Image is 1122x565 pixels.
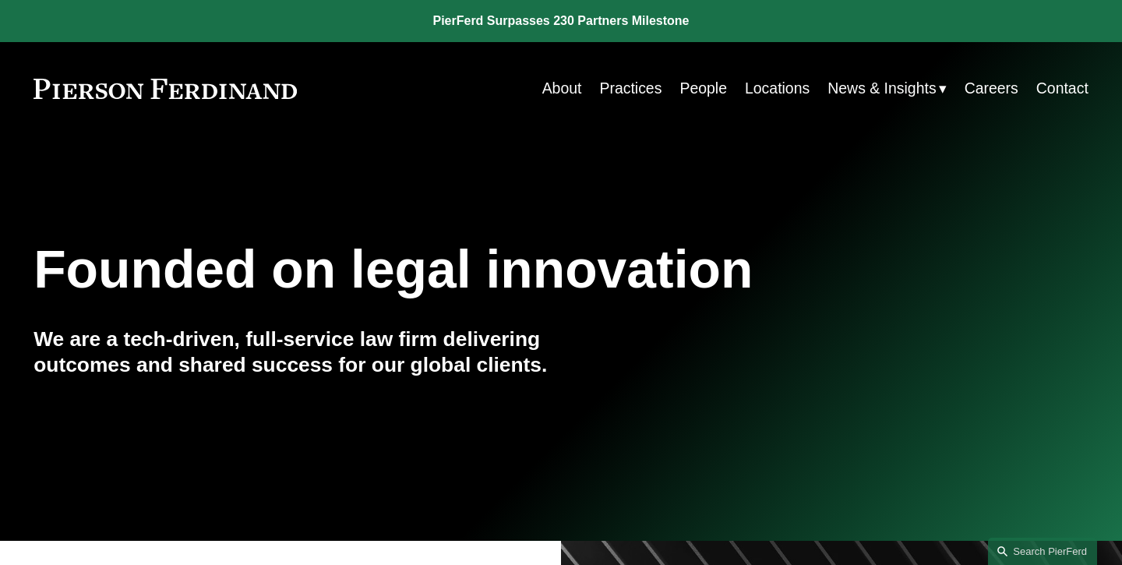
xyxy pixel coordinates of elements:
[988,538,1097,565] a: Search this site
[827,75,936,102] span: News & Insights
[1036,73,1088,104] a: Contact
[965,73,1018,104] a: Careers
[745,73,810,104] a: Locations
[599,73,662,104] a: Practices
[34,327,561,379] h4: We are a tech-driven, full-service law firm delivering outcomes and shared success for our global...
[827,73,946,104] a: folder dropdown
[679,73,727,104] a: People
[34,239,912,300] h1: Founded on legal innovation
[542,73,582,104] a: About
